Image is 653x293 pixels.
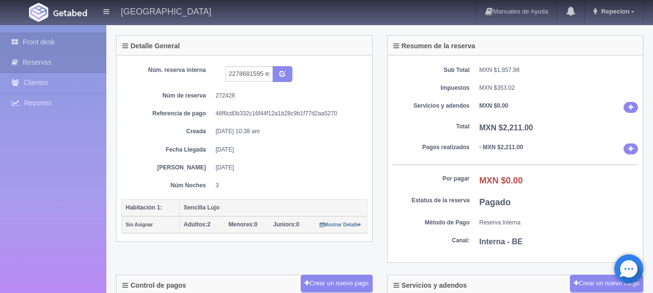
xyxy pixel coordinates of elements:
dt: Referencia de pago [129,110,206,118]
span: Repecion [599,8,630,15]
h4: Resumen de la reserva [393,42,476,50]
dt: Total [392,123,470,131]
dd: 3 [216,181,360,190]
strong: Juniors: [273,221,296,228]
b: MXN $0.00 [479,102,508,109]
dt: Núm Noches [129,181,206,190]
strong: Adultos: [184,221,207,228]
dt: Creada [129,127,206,136]
a: Mostrar Detalle [319,221,362,228]
b: MXN $2,211.00 [479,124,533,132]
h4: Detalle General [122,42,180,50]
dd: MXN $353.02 [479,84,638,92]
img: Getabed [29,3,48,22]
b: Interna - BE [479,237,523,246]
b: Habitación 1: [126,204,162,211]
h4: [GEOGRAPHIC_DATA] [121,5,211,17]
dd: [DATE] [216,146,360,154]
dt: Núm de reserva [129,92,206,100]
small: Sin Asignar [126,222,153,227]
dt: Impuestos [392,84,470,92]
b: MXN $0.00 [479,176,523,185]
dt: Sub Total [392,66,470,74]
th: Sencilla Lujo [180,199,367,216]
strong: Menores: [229,221,254,228]
dd: MXN $1,857.98 [479,66,638,74]
dt: Por pagar [392,175,470,183]
dt: Pagos realizados [392,143,470,152]
dt: Núm. reserva interna [129,66,206,74]
small: Mostrar Detalle [319,222,362,227]
dt: Estatus de la reserva [392,196,470,205]
dt: Fecha Llegada [129,146,206,154]
span: 0 [273,221,299,228]
h4: Control de pagos [122,282,186,289]
dd: 272428 [216,92,360,100]
b: Pagado [479,197,511,207]
h4: Servicios y adendos [393,282,467,289]
button: Crear un nuevo cargo [570,275,643,293]
dt: [PERSON_NAME] [129,164,206,172]
dd: Reserva Interna [479,219,638,227]
dt: Método de Pago [392,219,470,227]
dt: Servicios y adendos [392,102,470,110]
span: 2 [184,221,210,228]
span: 0 [229,221,258,228]
img: Getabed [53,9,87,16]
b: - MXN $2,211.00 [479,144,523,151]
dd: [DATE] [216,164,360,172]
button: Crear un nuevo pago [301,275,372,293]
dt: Canal: [392,237,470,245]
dd: [DATE] 10:38 am [216,127,360,136]
dd: 46f6cd0b332c16f44f12a1b28c9b1f77d2aa5270 [216,110,360,118]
